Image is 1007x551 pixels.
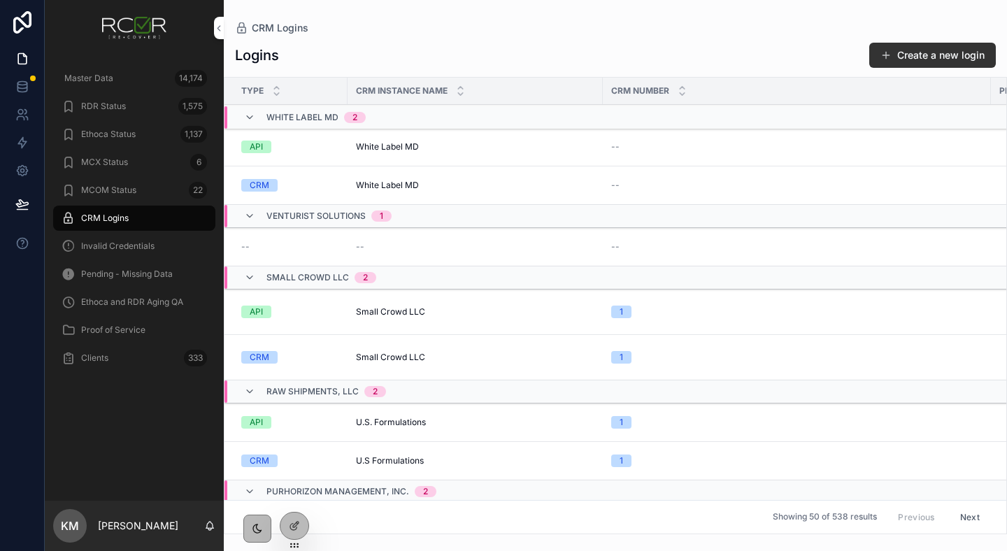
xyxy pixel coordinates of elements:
span: White Label MD [266,112,338,123]
a: Ethoca and RDR Aging QA [53,289,215,315]
a: 1 [611,306,983,318]
span: White Label MD [356,141,419,152]
span: Showing 50 of 538 results [773,512,877,523]
div: API [250,141,263,153]
a: White Label MD [356,180,594,191]
span: KM [61,517,79,534]
span: Clients [81,352,108,364]
button: Create a new login [869,43,996,68]
span: Master Data [64,73,113,84]
a: Proof of Service [53,317,215,343]
span: CRM Instance Name [356,85,448,96]
span: PurHorizon Management, Inc. [266,486,409,497]
span: MCX Status [81,157,128,168]
span: CRM Number [611,85,669,96]
div: 14,174 [175,70,207,87]
div: 6 [190,154,207,171]
span: CRM Logins [252,21,308,35]
span: U.S Formulations [356,455,424,466]
div: 2 [373,386,378,397]
span: Small Crowd LLC [266,272,349,283]
a: -- [356,241,594,252]
span: Ethoca and RDR Aging QA [81,296,183,308]
a: CRM Logins [235,21,308,35]
a: U.S Formulations [356,455,594,466]
span: -- [611,180,620,191]
span: Venturist Solutions [266,210,366,222]
div: scrollable content [45,56,224,389]
div: 1 [380,210,383,222]
a: Ethoca Status1,137 [53,122,215,147]
a: MCOM Status22 [53,178,215,203]
span: Invalid Credentials [81,241,155,252]
a: CRM [241,179,339,192]
h1: Logins [235,45,279,65]
div: 1 [620,455,623,467]
div: CRM [250,351,269,364]
div: 1 [620,306,623,318]
div: API [250,306,263,318]
a: 1 [611,416,983,429]
a: RDR Status1,575 [53,94,215,119]
a: -- [611,141,983,152]
button: Next [950,506,990,528]
span: Small Crowd LLC [356,306,425,317]
a: Small Crowd LLC [356,352,594,363]
a: Pending - Missing Data [53,262,215,287]
span: U.S. Formulations [356,417,426,428]
a: API [241,141,339,153]
span: -- [611,241,620,252]
span: Pending - Missing Data [81,269,173,280]
a: 1 [611,455,983,467]
div: 2 [363,272,368,283]
img: App logo [102,17,166,39]
a: MCX Status6 [53,150,215,175]
a: CRM [241,455,339,467]
div: 1,137 [180,126,207,143]
span: Raw Shipments, LLC [266,386,359,397]
span: CRM Logins [81,213,129,224]
a: CRM [241,351,339,364]
a: CRM Logins [53,206,215,231]
a: Master Data14,174 [53,66,215,91]
div: 1,575 [178,98,207,115]
div: CRM [250,179,269,192]
div: CRM [250,455,269,467]
span: White Label MD [356,180,419,191]
a: API [241,416,339,429]
a: Clients333 [53,345,215,371]
span: Type [241,85,264,96]
span: -- [611,141,620,152]
span: Ethoca Status [81,129,136,140]
a: -- [611,241,983,252]
a: API [241,306,339,318]
p: [PERSON_NAME] [98,519,178,533]
div: 2 [423,486,428,497]
a: White Label MD [356,141,594,152]
a: 1 [611,351,983,364]
a: U.S. Formulations [356,417,594,428]
div: API [250,416,263,429]
span: Small Crowd LLC [356,352,425,363]
a: -- [241,241,339,252]
span: RDR Status [81,101,126,112]
div: 1 [620,416,623,429]
span: -- [241,241,250,252]
div: 1 [620,351,623,364]
div: 22 [189,182,207,199]
a: Small Crowd LLC [356,306,594,317]
div: 2 [352,112,357,123]
span: Proof of Service [81,324,145,336]
span: MCOM Status [81,185,136,196]
div: 333 [184,350,207,366]
span: -- [356,241,364,252]
a: Invalid Credentials [53,234,215,259]
a: -- [611,180,983,191]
